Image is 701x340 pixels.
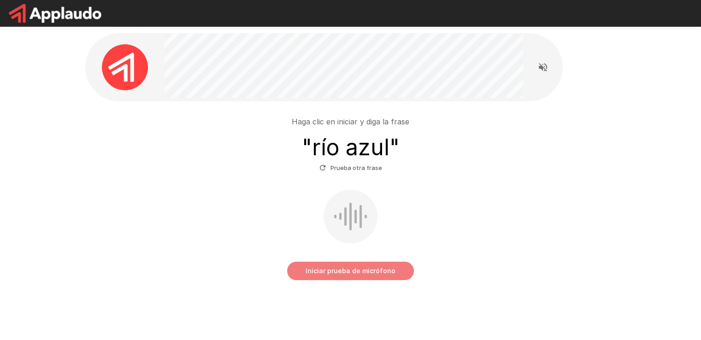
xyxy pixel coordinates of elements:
button: Leer las preguntas en voz alta [534,58,552,76]
font: río azul [312,134,389,161]
button: Prueba otra frase [317,160,384,175]
font: Prueba otra frase [330,164,382,171]
font: " [302,134,312,161]
font: Haga clic en iniciar y diga la frase [292,117,409,126]
font: Iniciar prueba de micrófono [306,267,395,275]
img: applaudo_avatar.png [102,44,148,90]
button: Iniciar prueba de micrófono [287,262,414,280]
font: " [389,134,400,161]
